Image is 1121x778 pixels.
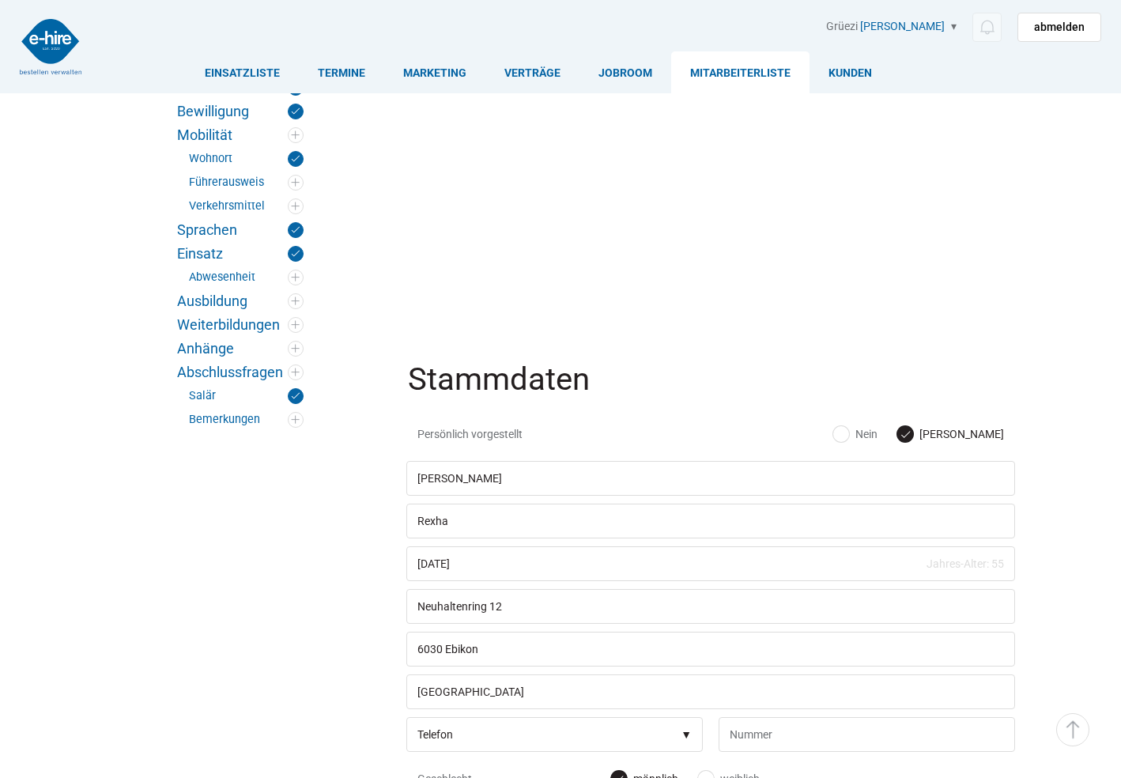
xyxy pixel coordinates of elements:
[833,426,878,442] label: Nein
[860,20,945,32] a: [PERSON_NAME]
[406,632,1015,667] input: PLZ/Ort
[579,51,671,93] a: Jobroom
[1017,13,1101,42] a: abmelden
[406,589,1015,624] input: Strasse / CO. Adresse
[1056,713,1089,746] a: ▵ Nach oben
[897,426,1004,442] label: [PERSON_NAME]
[20,19,81,74] img: logo2.png
[826,20,1101,42] div: Grüezi
[719,717,1015,752] input: Nummer
[299,51,384,93] a: Termine
[417,426,611,442] span: Persönlich vorgestellt
[189,270,304,285] a: Abwesenheit
[189,388,304,404] a: Salär
[810,51,891,93] a: Kunden
[384,51,485,93] a: Marketing
[189,151,304,167] a: Wohnort
[406,674,1015,709] input: Land
[177,341,304,357] a: Anhänge
[485,51,579,93] a: Verträge
[977,17,997,37] img: icon-notification.svg
[177,317,304,333] a: Weiterbildungen
[177,104,304,119] a: Bewilligung
[406,546,1015,581] input: Geburtsdatum
[406,461,1015,496] input: Vorname
[189,198,304,214] a: Verkehrsmittel
[671,51,810,93] a: Mitarbeiterliste
[177,127,304,143] a: Mobilität
[177,293,304,309] a: Ausbildung
[177,246,304,262] a: Einsatz
[406,504,1015,538] input: Nachname
[186,51,299,93] a: Einsatzliste
[189,175,304,191] a: Führerausweis
[177,222,304,238] a: Sprachen
[177,364,304,380] a: Abschlussfragen
[406,364,1018,415] legend: Stammdaten
[189,412,304,428] a: Bemerkungen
